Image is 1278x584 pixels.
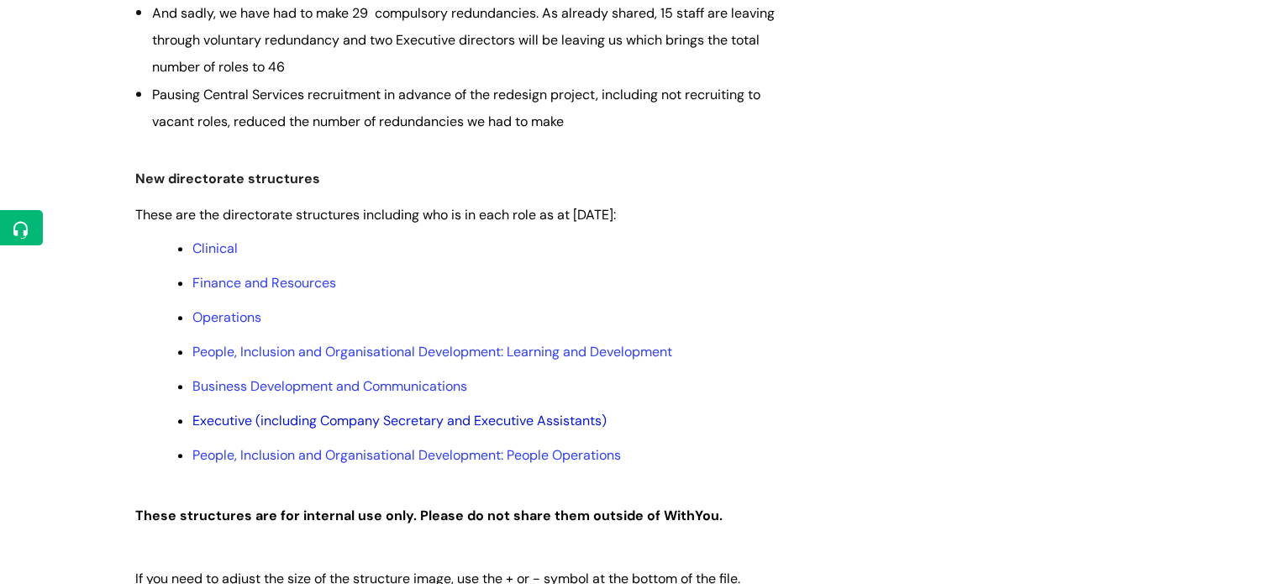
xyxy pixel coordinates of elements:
a: People, Inclusion and Organisational Development: Learning and Development [192,343,672,360]
a: Executive (including Company Secretary and Executive Assistants) [192,412,607,429]
a: Finance and Resources [192,274,336,292]
strong: These structures are for internal use only. Please do not share them outside of WithYou. [135,507,723,524]
span: These are the directorate structures including who is in each role as at [DATE]: [135,206,616,224]
a: Clinical [192,239,238,257]
a: Business Development and Communications [192,377,467,395]
span: And sadly, we have had to make 29 compulsory redundancies. As already shared, 15 staff are leavin... [152,4,775,76]
a: Operations [192,308,261,326]
a: People, Inclusion and Organisational Development: People Operations [192,446,621,464]
span: Pausing Central Services recruitment in advance of the redesign project, including not recruiting... [152,86,760,130]
span: New directorate structures [135,170,320,187]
